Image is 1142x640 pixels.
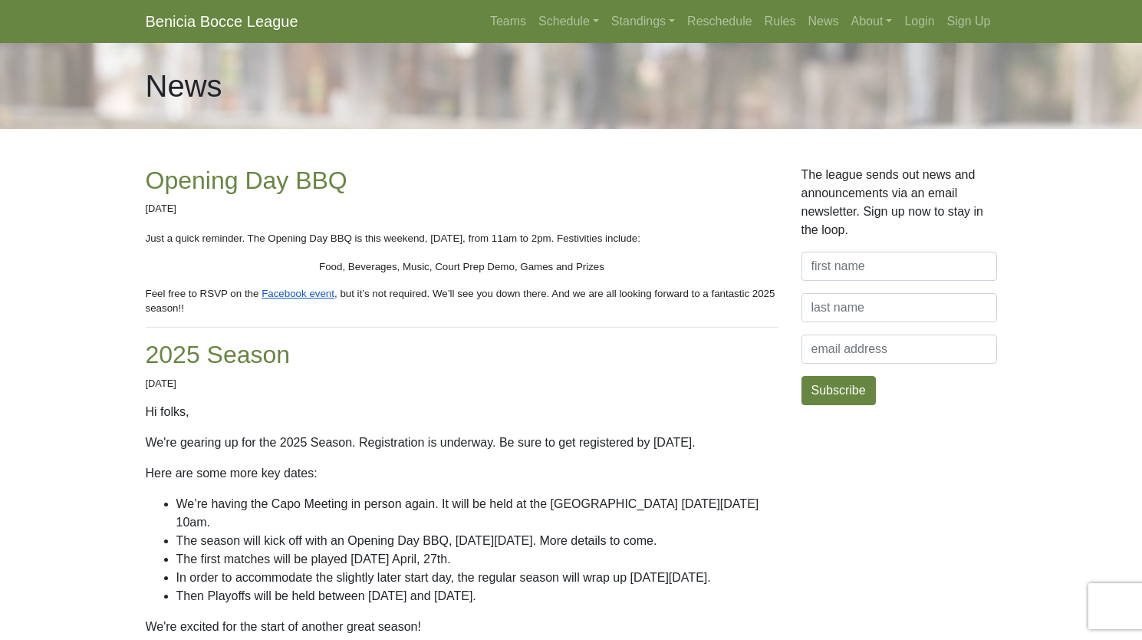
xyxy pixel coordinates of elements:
[146,68,222,104] h1: News
[801,335,997,364] input: email
[484,6,532,37] a: Teams
[802,6,845,37] a: News
[146,201,778,216] p: [DATE]
[146,434,778,452] p: We're gearing up for the 2025 Season. Registration is underway. Be sure to get registered by [DATE].
[845,6,899,37] a: About
[176,532,778,550] li: The season will kick off with an Opening Day BBQ, [DATE][DATE]. More details to come.
[146,288,778,314] span: , but it’s not required. We’ll see you down there. And we are all looking forward to a fantastic ...
[146,288,259,299] span: Feel free to RSVP on the
[759,6,802,37] a: Rules
[801,376,876,405] button: Subscribe
[681,6,759,37] a: Reschedule
[146,464,778,483] p: Here are some more key dates:
[176,569,778,587] li: In order to accommodate the slightly later start day, the regular season will wrap up [DATE][DATE].
[146,618,778,636] p: We're excited for the start of another great season!
[146,6,298,37] a: Benicia Bocce League
[146,403,778,421] p: Hi folks,
[176,495,778,532] li: We’re having the Capo Meeting in person again. It will be held at the [GEOGRAPHIC_DATA] [DATE][DA...
[898,6,940,37] a: Login
[801,293,997,322] input: last name
[319,261,604,272] span: Food, Beverages, Music, Court Prep Demo, Games and Prizes
[605,6,681,37] a: Standings
[176,587,778,605] li: Then Playoffs will be held between [DATE] and [DATE].
[801,252,997,281] input: first name
[532,6,605,37] a: Schedule
[262,288,334,299] span: Facebook event
[258,286,334,299] a: Facebook event
[801,166,997,239] p: The league sends out news and announcements via an email newsletter. Sign up now to stay in the l...
[146,233,640,244] span: Just a quick reminder. The Opening Day BBQ is this weekend, [DATE], from 11am to 2pm. Festivities...
[941,6,997,37] a: Sign Up
[176,550,778,569] li: The first matches will be played [DATE] April, 27th.
[146,341,291,368] a: 2025 Season
[146,376,778,391] p: [DATE]
[146,167,347,194] a: Opening Day BBQ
